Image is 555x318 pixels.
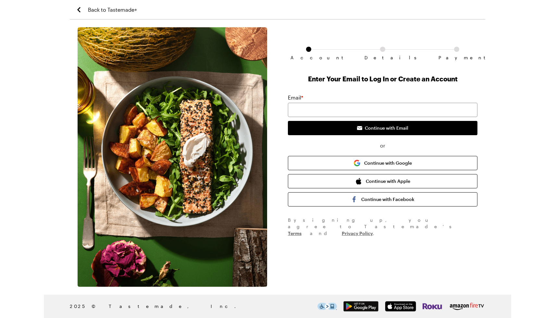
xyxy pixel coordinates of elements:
[288,156,477,170] button: Continue with Google
[288,217,477,237] div: By signing up , you agree to Tastemade's and .
[438,55,475,60] span: Payment
[290,55,327,60] span: Account
[288,174,477,188] button: Continue with Apple
[317,303,337,310] img: This icon serves as a link to download the Level Access assistive technology app for individuals ...
[288,192,477,206] button: Continue with Facebook
[343,301,378,312] img: Google Play
[449,301,485,312] img: Amazon Fire TV
[288,142,477,149] span: or
[288,74,477,83] h1: Enter Your Email to Log In or Create an Account
[385,301,416,312] img: App Store
[288,121,477,135] button: Continue with Email
[342,230,373,236] a: Privacy Policy
[70,303,317,310] span: 2025 © Tastemade, Inc.
[288,230,302,236] a: Terms
[423,301,442,312] img: Roku
[288,94,303,101] label: Email
[365,125,408,131] span: Continue with Email
[88,6,137,14] span: Back to Tastemade+
[364,55,401,60] span: Details
[288,47,477,55] ol: Subscription checkout form navigation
